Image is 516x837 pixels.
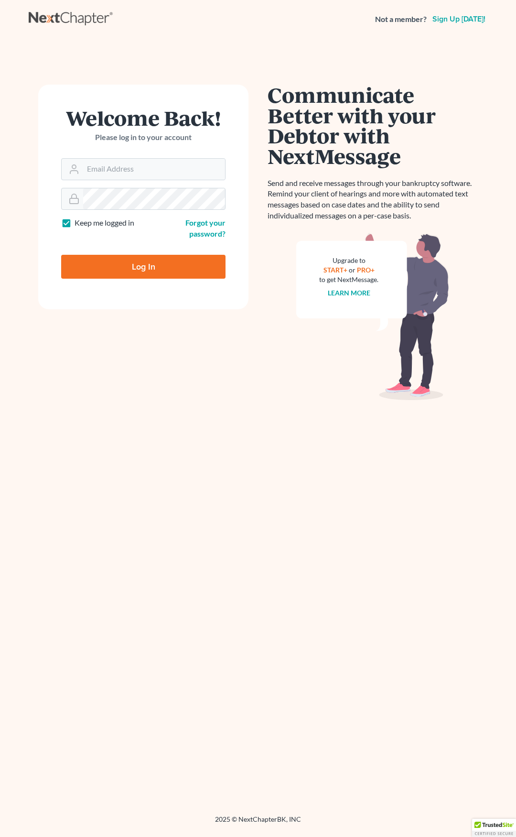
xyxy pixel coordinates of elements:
[83,159,225,180] input: Email Address
[328,289,370,297] a: Learn more
[268,85,478,166] h1: Communicate Better with your Debtor with NextMessage
[323,266,347,274] a: START+
[319,275,378,284] div: to get NextMessage.
[185,218,226,238] a: Forgot your password?
[61,132,226,143] p: Please log in to your account
[61,255,226,279] input: Log In
[61,108,226,128] h1: Welcome Back!
[268,178,478,221] p: Send and receive messages through your bankruptcy software. Remind your client of hearings and mo...
[29,815,487,832] div: 2025 © NextChapterBK, INC
[319,256,378,265] div: Upgrade to
[357,266,375,274] a: PRO+
[430,15,487,23] a: Sign up [DATE]!
[75,217,134,228] label: Keep me logged in
[349,266,355,274] span: or
[375,14,427,25] strong: Not a member?
[472,819,516,837] div: TrustedSite Certified
[296,233,449,400] img: nextmessage_bg-59042aed3d76b12b5cd301f8e5b87938c9018125f34e5fa2b7a6b67550977c72.svg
